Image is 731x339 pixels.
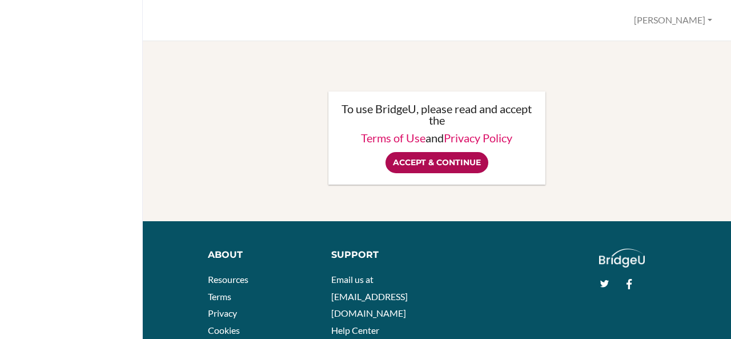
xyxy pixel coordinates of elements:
a: Terms [208,291,231,302]
a: Cookies [208,325,240,336]
a: Resources [208,274,248,285]
a: Privacy Policy [444,131,512,145]
a: Help Center [331,325,379,336]
a: Email us at [EMAIL_ADDRESS][DOMAIN_NAME] [331,274,408,318]
a: Privacy [208,308,237,318]
div: Support [331,249,429,262]
img: logo_white@2x-f4f0deed5e89b7ecb1c2cc34c3e3d731f90f0f143d5ea2071677605dd97b5244.png [599,249,645,268]
div: About [208,249,314,262]
a: Terms of Use [361,131,425,145]
p: To use BridgeU, please read and accept the [340,103,535,126]
p: and [340,132,535,143]
input: Accept & Continue [385,152,488,173]
button: [PERSON_NAME] [629,10,717,31]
